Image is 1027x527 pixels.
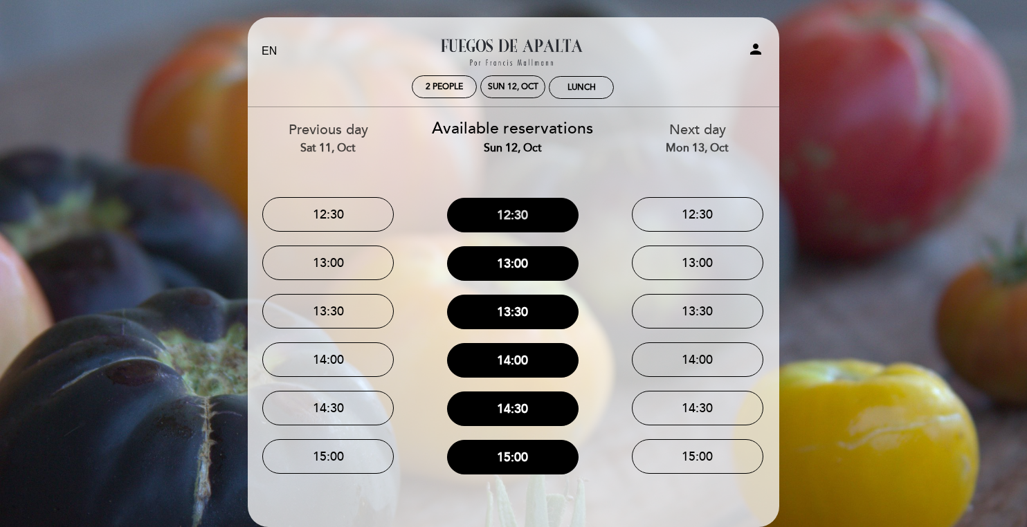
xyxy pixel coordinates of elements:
button: 14:00 [632,342,763,377]
button: person [747,41,764,62]
div: Available reservations [431,118,595,156]
button: 15:00 [632,439,763,474]
div: Sun 12, Oct [431,140,595,156]
button: 14:30 [447,391,579,426]
button: 13:30 [447,295,579,329]
button: 13:00 [447,246,579,281]
button: 13:00 [632,246,763,280]
button: 12:30 [262,197,394,232]
a: Fuegos de Apalta [426,33,599,71]
span: 2 people [426,82,463,92]
button: 13:30 [632,294,763,329]
button: 13:30 [262,294,394,329]
button: 12:30 [447,198,579,232]
button: 13:00 [262,246,394,280]
div: Next day [615,120,779,156]
button: 14:30 [262,391,394,425]
button: 14:00 [262,342,394,377]
button: 12:30 [632,197,763,232]
div: Lunch [567,82,596,93]
div: Sun 12, Oct [488,82,538,92]
button: 15:00 [262,439,394,474]
div: Sat 11, Oct [246,140,410,156]
button: 15:00 [447,440,579,474]
div: Mon 13, Oct [615,140,779,156]
button: 14:00 [447,343,579,378]
i: person [747,41,764,57]
div: Previous day [246,120,410,156]
button: 14:30 [632,391,763,425]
